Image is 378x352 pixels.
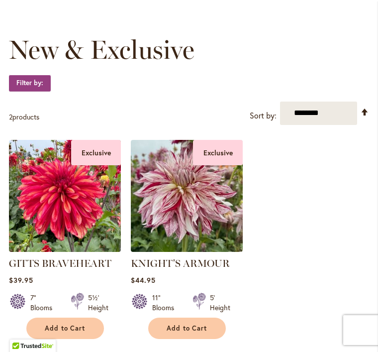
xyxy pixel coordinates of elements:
[193,140,243,165] div: Exclusive
[45,324,86,333] span: Add to Cart
[9,75,51,92] strong: Filter by:
[210,293,230,313] div: 5' Height
[9,275,33,285] span: $39.95
[9,109,39,125] p: products
[26,318,104,339] button: Add to Cart
[9,140,121,252] img: GITTS BRAVEHEART
[131,275,156,285] span: $44.95
[30,293,59,313] div: 7" Blooms
[148,318,226,339] button: Add to Cart
[71,140,121,165] div: Exclusive
[9,244,121,254] a: GITTS BRAVEHEART Exclusive
[131,140,243,252] img: KNIGHT'S ARMOUR
[9,35,194,65] span: New & Exclusive
[9,257,111,269] a: GITTS BRAVEHEART
[152,293,181,313] div: 11" Blooms
[88,293,108,313] div: 5½' Height
[250,107,277,125] label: Sort by:
[9,112,12,121] span: 2
[131,257,230,269] a: KNIGHT'S ARMOUR
[7,317,35,345] iframe: Launch Accessibility Center
[131,244,243,254] a: KNIGHT'S ARMOUR Exclusive
[167,324,207,333] span: Add to Cart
